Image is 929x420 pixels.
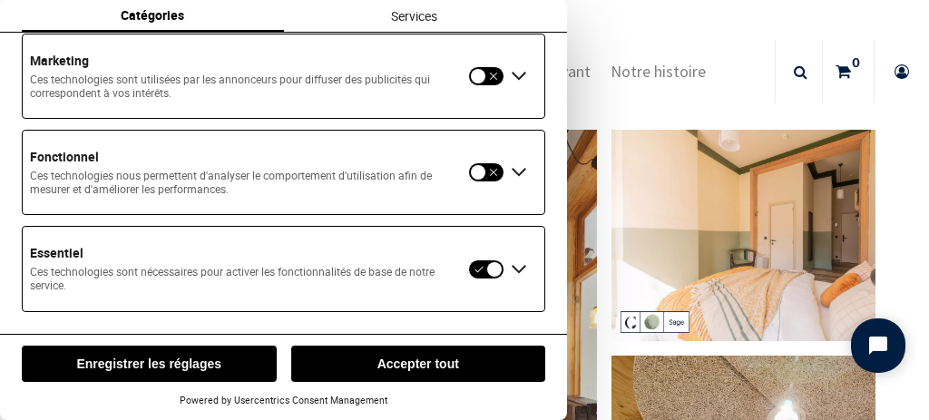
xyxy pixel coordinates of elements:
[847,54,865,72] sup: 0
[611,130,875,341] img: peinture vert sauge
[611,61,706,82] span: Notre histoire
[823,40,874,103] a: 0
[836,303,921,388] iframe: Tidio Chat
